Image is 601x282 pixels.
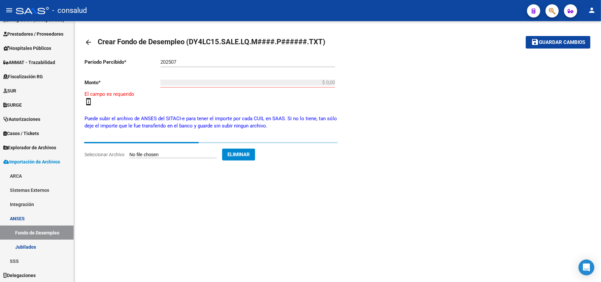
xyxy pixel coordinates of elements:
span: Autorizaciones [3,116,40,123]
button: Eliminar [222,149,255,160]
span: - consalud [52,3,87,18]
button: Guardar cambios [526,36,590,48]
span: Delegaciones [3,272,36,279]
span: Fiscalización RG [3,73,43,80]
mat-icon: menu [5,6,13,14]
span: Explorador de Archivos [3,144,56,151]
span: Importación de Archivos [3,158,60,165]
mat-icon: save [531,38,539,46]
mat-icon: arrow_back [84,38,92,46]
span: SURGE [3,101,22,109]
span: Puede subir el archivo de ANSES del SITACI-e para tener el importe por cada CUIL en SAAS. Si no l... [84,116,337,129]
mat-icon: perm_device_information [84,98,92,106]
span: ANMAT - Trazabilidad [3,59,55,66]
mat-icon: person [588,6,596,14]
span: Hospitales Públicos [3,45,51,52]
p: Período Percibido [84,58,160,66]
span: Guardar cambios [539,40,585,46]
span: SUR [3,87,16,94]
span: Eliminar [227,152,250,158]
span: Casos / Tickets [3,130,39,137]
span: Prestadores / Proveedores [3,30,63,38]
span: Crear Fondo de Desempleo (DY4LC15.SALE.LQ.M####.P######.TXT) [98,38,325,46]
span: Seleccionar Archivo [84,152,124,157]
div: Open Intercom Messenger [579,260,594,275]
p: El campo es requerido [84,90,338,98]
p: Monto [84,79,160,86]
